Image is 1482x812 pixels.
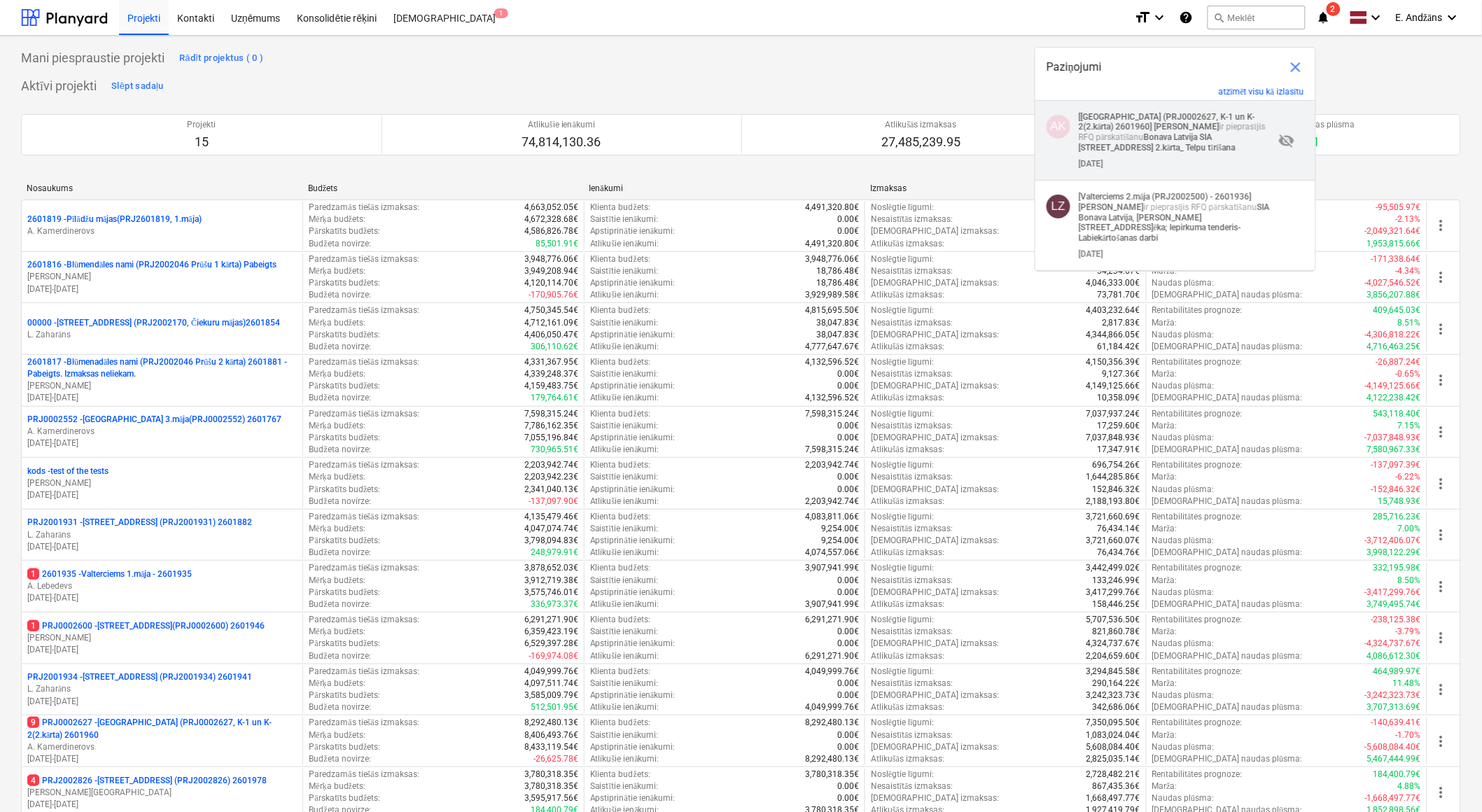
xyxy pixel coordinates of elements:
[308,183,578,194] div: Budžets
[27,787,297,799] p: [PERSON_NAME][GEOGRAPHIC_DATA]
[871,471,953,483] p: Nesaistītās izmaksas :
[871,380,999,392] p: [DEMOGRAPHIC_DATA] izmaksas :
[590,484,676,496] p: Apstiprinātie ienākumi :
[27,317,297,341] div: 00000 -[STREET_ADDRESS] (PRJ2002170, Čiekuru mājas)2601854L. Zaharāns
[805,341,859,353] p: 4,777,647.67€
[1444,9,1461,26] i: keyboard_arrow_down
[531,392,578,404] p: 179,764.61€
[309,356,419,368] p: Paredzamās tiešās izmaksas :
[1079,132,1236,153] strong: Bonava Latvija SIA [STREET_ADDRESS] 2.kārta_ Telpu tīrīšana
[524,471,578,483] p: 2,203,942.23€
[1378,496,1421,507] p: 15,748.93€
[27,465,297,501] div: kods -test of the tests[PERSON_NAME][DATE]-[DATE]
[529,289,578,301] p: -170,905.76€
[524,432,578,444] p: 7,055,196.84€
[805,444,859,456] p: 7,598,315.24€
[1398,317,1421,329] p: 8.51%
[1317,9,1331,26] i: notifications
[590,408,650,420] p: Klienta budžets :
[1079,112,1255,132] strong: [[GEOGRAPHIC_DATA] (PRJ0002627, K-1 un K-2(2.kārta) 2601960]
[27,671,297,707] div: PRJ2001934 -[STREET_ADDRESS] (PRJ2001934) 2601941L. Zaharāns[DATE]-[DATE]
[1051,120,1067,133] span: AK
[27,517,252,528] p: PRJ2001931 - [STREET_ADDRESS] (PRJ2001931) 2601882
[1367,444,1421,456] p: 7,580,967.33€
[1047,59,1102,76] span: Paziņojumi
[1376,202,1421,213] p: -95,505.97€
[27,671,252,683] p: PRJ2001934 - [STREET_ADDRESS] (PRJ2001934) 2601941
[1433,475,1450,492] span: more_vert
[1376,356,1421,368] p: -26,887.24€
[1079,249,1103,259] div: [DATE]
[1103,317,1140,329] p: 2,817.83€
[1098,289,1140,301] p: 73,781.70€
[524,408,578,420] p: 7,598,315.24€
[816,329,859,341] p: 38,047.83€
[871,277,999,289] p: [DEMOGRAPHIC_DATA] izmaksas :
[871,265,953,277] p: Nesaistītās izmaksas :
[1152,392,1303,404] p: [DEMOGRAPHIC_DATA] naudas plūsma :
[871,341,944,353] p: Atlikušās izmaksas :
[27,775,297,811] div: 4PRJ2002826 -[STREET_ADDRESS] (PRJ2002826) 2601978[PERSON_NAME][GEOGRAPHIC_DATA][DATE]-[DATE]
[187,134,216,150] p: 15
[524,380,578,392] p: 4,159,483.75€
[871,225,999,237] p: [DEMOGRAPHIC_DATA] izmaksas :
[27,356,297,405] div: 2601817 -Blūmenadāles nami (PRJ2002046 Prūšu 2 kārta) 2601881 - Pabeigts. Izmaksas neliekam.[PERS...
[805,289,859,301] p: 3,929,989.58€
[27,213,297,237] div: 2601819 -Pīlādžu mājas(PRJ2601819, 1.māja)A. Kamerdinerovs
[590,368,659,380] p: Saistītie ienākumi :
[187,119,216,131] p: Projekti
[27,392,297,404] p: [DATE] - [DATE]
[27,426,297,437] p: A. Kamerdinerovs
[522,119,601,131] p: Atlikušie ienākumi
[524,265,578,277] p: 3,949,208.94€
[805,304,859,316] p: 4,815,695.50€
[590,420,659,432] p: Saistītie ienākumi :
[309,496,370,507] p: Budžeta novirze :
[309,202,419,213] p: Paredzamās tiešās izmaksas :
[590,444,659,456] p: Atlikušie ienākumi :
[531,444,578,456] p: 730,965.51€
[27,644,297,656] p: [DATE] - [DATE]
[837,225,859,237] p: 0.00€
[871,253,935,265] p: Noslēgtie līgumi :
[1433,629,1450,646] span: more_vert
[1396,265,1421,277] p: -4.34%
[1396,12,1443,24] span: E. Andžāns
[1152,444,1303,456] p: [DEMOGRAPHIC_DATA] naudas plūsma :
[27,717,297,765] div: 9PRJ0002627 -[GEOGRAPHIC_DATA] (PRJ0002627, K-1 un K-2(2.kārta) 2601960A. Kamerdinerovs[DATE]-[DATE]
[494,8,508,18] span: 1
[871,511,935,523] p: Noslēgtie līgumi :
[1371,253,1421,265] p: -171,338.64€
[27,259,277,271] p: 2601816 - Blūmendāles nami (PRJ2002046 Prūšu 1 kārta) Pabeigts
[27,592,297,604] p: [DATE] - [DATE]
[524,356,578,368] p: 4,331,367.95€
[27,620,265,632] p: PRJ0002600 - [STREET_ADDRESS](PRJ0002600) 2601946
[27,568,39,580] span: 1
[27,620,39,631] span: 1
[805,202,859,213] p: 4,491,320.80€
[1219,87,1304,97] button: atzīmēt visu kā izlasītu
[871,289,944,301] p: Atlikušās izmaksas :
[309,380,380,392] p: Pārskatīts budžets :
[871,432,999,444] p: [DEMOGRAPHIC_DATA] izmaksas :
[590,432,676,444] p: Apstiprinātie ienākumi :
[805,408,859,420] p: 7,598,315.24€
[1433,269,1450,286] span: more_vert
[1368,9,1385,26] i: keyboard_arrow_down
[871,459,935,471] p: Noslēgtie līgumi :
[1152,380,1215,392] p: Naudas plūsma :
[27,683,297,695] p: L. Zaharāns
[27,414,281,426] p: PRJ0002552 - [GEOGRAPHIC_DATA] 3.māja(PRJ0002552) 2601767
[1086,304,1140,316] p: 4,403,232.64€
[1086,432,1140,444] p: 7,037,848.93€
[531,341,578,353] p: 306,110.62€
[1398,420,1421,432] p: 7.15%
[1373,511,1421,523] p: 285,716.23€
[27,225,297,237] p: A. Kamerdinerovs
[309,392,370,404] p: Budžeta novirze :
[27,356,297,380] p: 2601817 - Blūmenadāles nami (PRJ2002046 Prūšu 2 kārta) 2601881 - Pabeigts. Izmaksas neliekam.
[309,317,365,329] p: Mērķa budžets :
[309,238,370,250] p: Budžeta novirze :
[590,238,659,250] p: Atlikušie ienākumi :
[1051,199,1065,213] span: LZ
